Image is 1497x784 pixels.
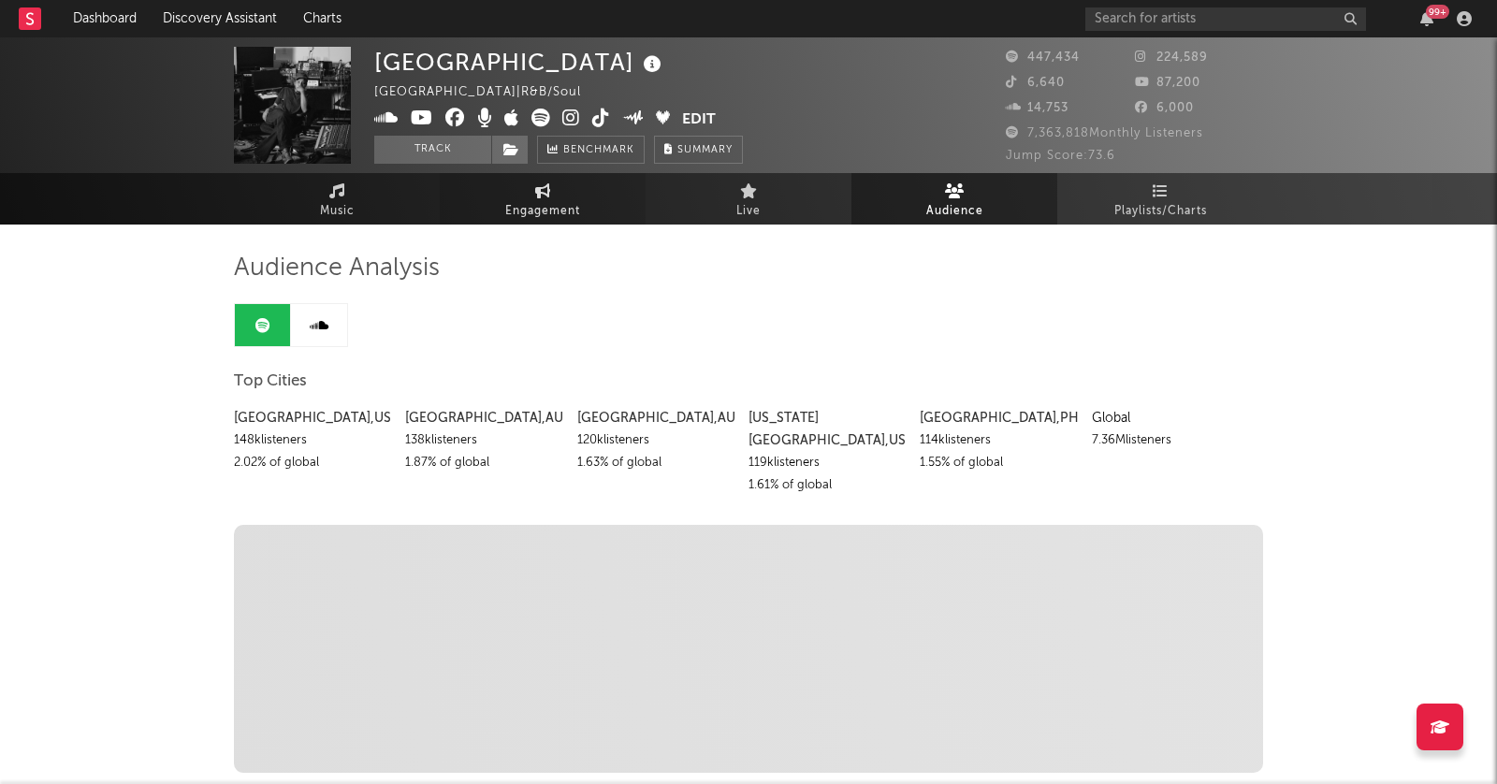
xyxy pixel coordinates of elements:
div: [GEOGRAPHIC_DATA] , AU [577,407,734,429]
span: 224,589 [1135,51,1208,64]
div: 2.02 % of global [234,452,391,474]
div: [GEOGRAPHIC_DATA] , US [234,407,391,429]
div: 1.55 % of global [920,452,1077,474]
span: Playlists/Charts [1114,200,1207,223]
div: [GEOGRAPHIC_DATA] [374,47,666,78]
span: Audience [926,200,983,223]
span: Jump Score: 73.6 [1006,150,1115,162]
div: 148k listeners [234,429,391,452]
div: 7.36M listeners [1092,429,1249,452]
div: [GEOGRAPHIC_DATA] | R&B/Soul [374,81,603,104]
span: Music [320,200,355,223]
div: 114k listeners [920,429,1077,452]
div: 119k listeners [748,452,906,474]
span: Summary [677,145,733,155]
div: 1.61 % of global [748,474,906,497]
div: [US_STATE][GEOGRAPHIC_DATA] , US [748,407,906,452]
a: Music [234,173,440,225]
a: Playlists/Charts [1057,173,1263,225]
span: 447,434 [1006,51,1080,64]
button: Edit [682,109,716,132]
div: 99 + [1426,5,1449,19]
div: 120k listeners [577,429,734,452]
div: 1.87 % of global [405,452,562,474]
span: 14,753 [1006,102,1068,114]
span: 87,200 [1135,77,1200,89]
button: Track [374,136,491,164]
span: 6,000 [1135,102,1194,114]
div: [GEOGRAPHIC_DATA] , PH [920,407,1077,429]
a: Benchmark [537,136,645,164]
span: Audience Analysis [234,257,440,280]
button: 99+ [1420,11,1433,26]
a: Audience [851,173,1057,225]
div: 1.63 % of global [577,452,734,474]
div: Global [1092,407,1249,429]
span: Engagement [505,200,580,223]
a: Live [646,173,851,225]
button: Summary [654,136,743,164]
span: Live [736,200,761,223]
span: 7,363,818 Monthly Listeners [1006,127,1203,139]
div: [GEOGRAPHIC_DATA] , AU [405,407,562,429]
a: Engagement [440,173,646,225]
span: Top Cities [234,370,307,393]
span: Benchmark [563,139,634,162]
input: Search for artists [1085,7,1366,31]
div: 138k listeners [405,429,562,452]
span: 6,640 [1006,77,1065,89]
